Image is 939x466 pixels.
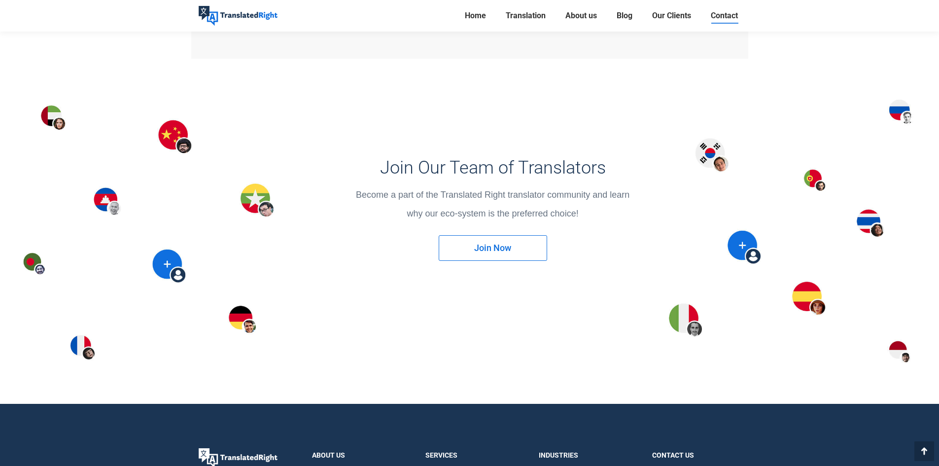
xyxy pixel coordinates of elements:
[614,9,635,23] a: Blog
[503,9,549,23] a: Translation
[291,157,695,178] h3: Join Our Team of Translators
[539,448,627,462] div: Industries
[291,188,695,220] div: Become a part of the Translated Right translator community and learn
[649,9,694,23] a: Our Clients
[465,11,486,21] span: Home
[462,9,489,23] a: Home
[652,448,741,462] div: Contact us
[312,448,401,462] div: About Us
[291,207,695,220] p: why our eco-system is the preferred choice!
[562,9,600,23] a: About us
[711,11,738,21] span: Contact
[708,9,741,23] a: Contact
[474,243,511,253] span: Join Now
[439,235,547,261] a: Join Now
[199,6,278,26] img: Translated Right
[425,448,514,462] div: Services
[652,11,691,21] span: Our Clients
[506,11,546,21] span: Translation
[617,11,632,21] span: Blog
[565,11,597,21] span: About us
